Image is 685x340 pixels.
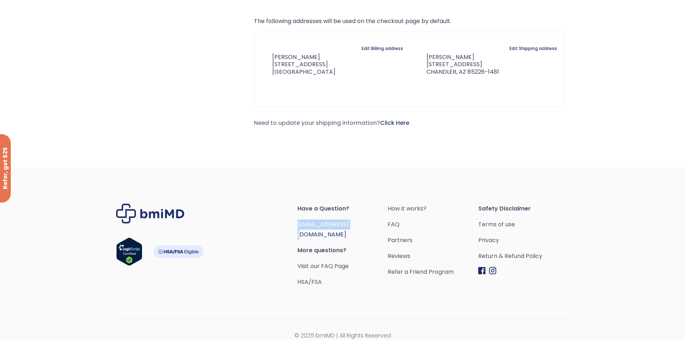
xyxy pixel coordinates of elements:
[261,54,335,76] address: [PERSON_NAME] [STREET_ADDRESS] [GEOGRAPHIC_DATA]
[297,278,322,286] a: HSA/FSA
[478,251,569,261] a: Return & Refund Policy
[478,267,485,275] img: Facebook
[254,119,409,127] span: Need to update your shipping information?
[478,204,569,214] span: Safety Disclaimer
[415,54,499,76] address: [PERSON_NAME] [STREET_ADDRESS] CHANDLER, AZ 85226-1481
[388,219,478,230] a: FAQ
[388,204,478,214] a: How it works?
[297,262,349,270] a: Visit our FAQ Page
[116,237,142,269] a: Verify LegitScript Approval for www.bmimd.com
[489,267,496,275] img: Instagram
[380,119,409,127] a: Click Here
[478,235,569,245] a: Privacy
[116,237,142,266] img: Verify Approval for www.bmimd.com
[297,204,388,214] span: Have a Question?
[388,267,478,277] a: Refer a Friend Program
[388,235,478,245] a: Partners
[362,44,403,54] a: Edit Billing address
[153,245,204,258] img: HSA-FSA
[297,220,349,239] a: [EMAIL_ADDRESS][DOMAIN_NAME]
[297,245,388,255] span: More questions?
[388,251,478,261] a: Reviews
[478,219,569,230] a: Terms of use
[116,204,184,223] img: Brand Logo
[510,44,557,54] a: Edit Shipping address
[254,16,565,26] p: The following addresses will be used on the checkout page by default.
